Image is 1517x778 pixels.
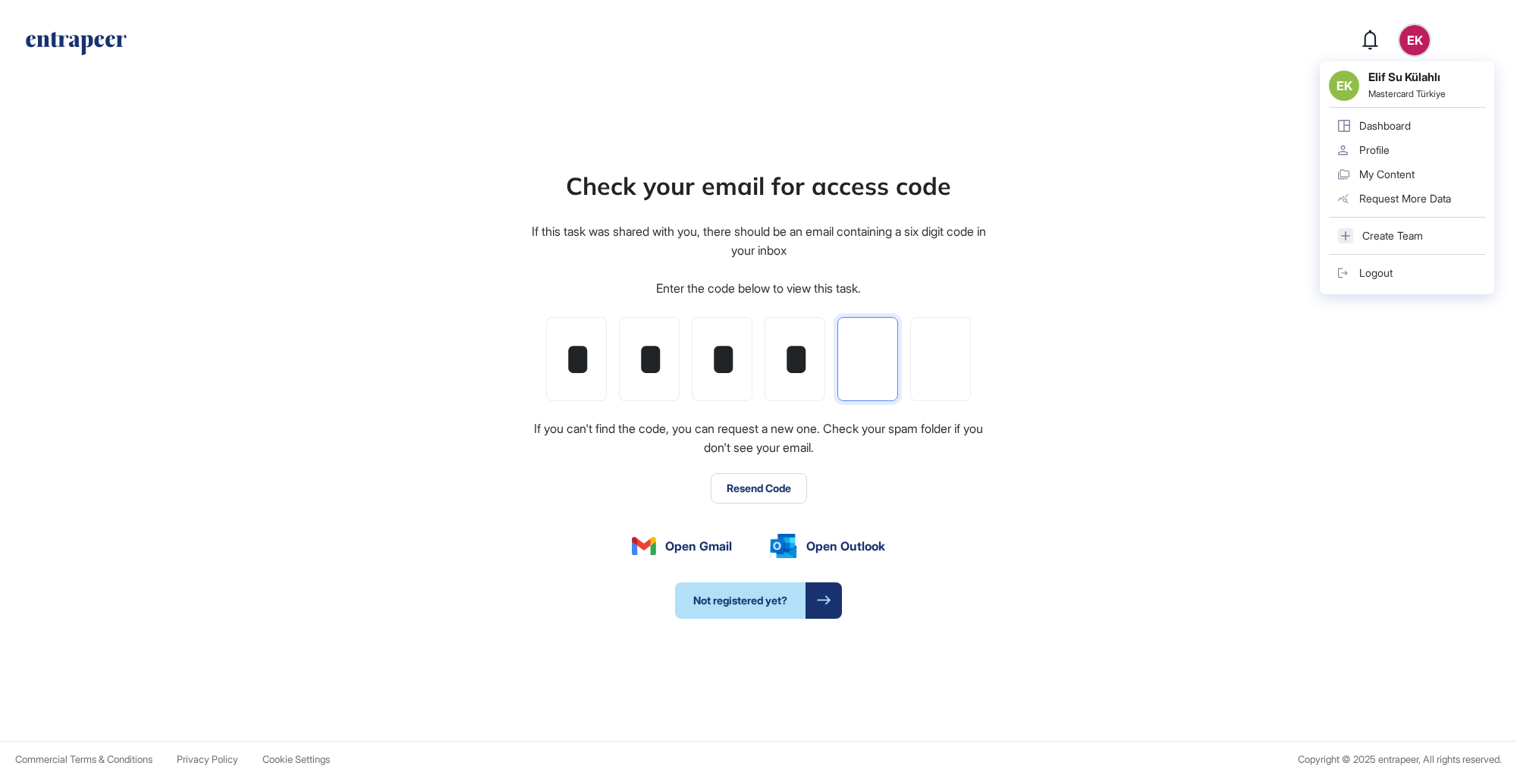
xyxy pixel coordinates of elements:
button: EK [1399,25,1430,55]
a: Open Gmail [632,537,732,555]
span: Open Gmail [665,537,732,555]
div: Enter the code below to view this task. [656,279,861,299]
span: Not registered yet? [675,582,806,619]
a: Not registered yet? [675,582,842,619]
a: Cookie Settings [262,754,330,765]
div: Copyright © 2025 entrapeer, All rights reserved. [1298,754,1502,765]
div: If you can't find the code, you can request a new one. Check your spam folder if you don't see yo... [529,419,988,458]
span: Open Outlook [806,537,885,555]
a: entrapeer-logo [24,32,128,61]
span: Cookie Settings [262,753,330,765]
a: Commercial Terms & Conditions [15,754,152,765]
button: Resend Code [711,473,807,504]
a: Open Outlook [770,534,885,558]
div: Check your email for access code [566,168,951,204]
a: Privacy Policy [177,754,238,765]
div: If this task was shared with you, there should be an email containing a six digit code in your inbox [529,222,988,261]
